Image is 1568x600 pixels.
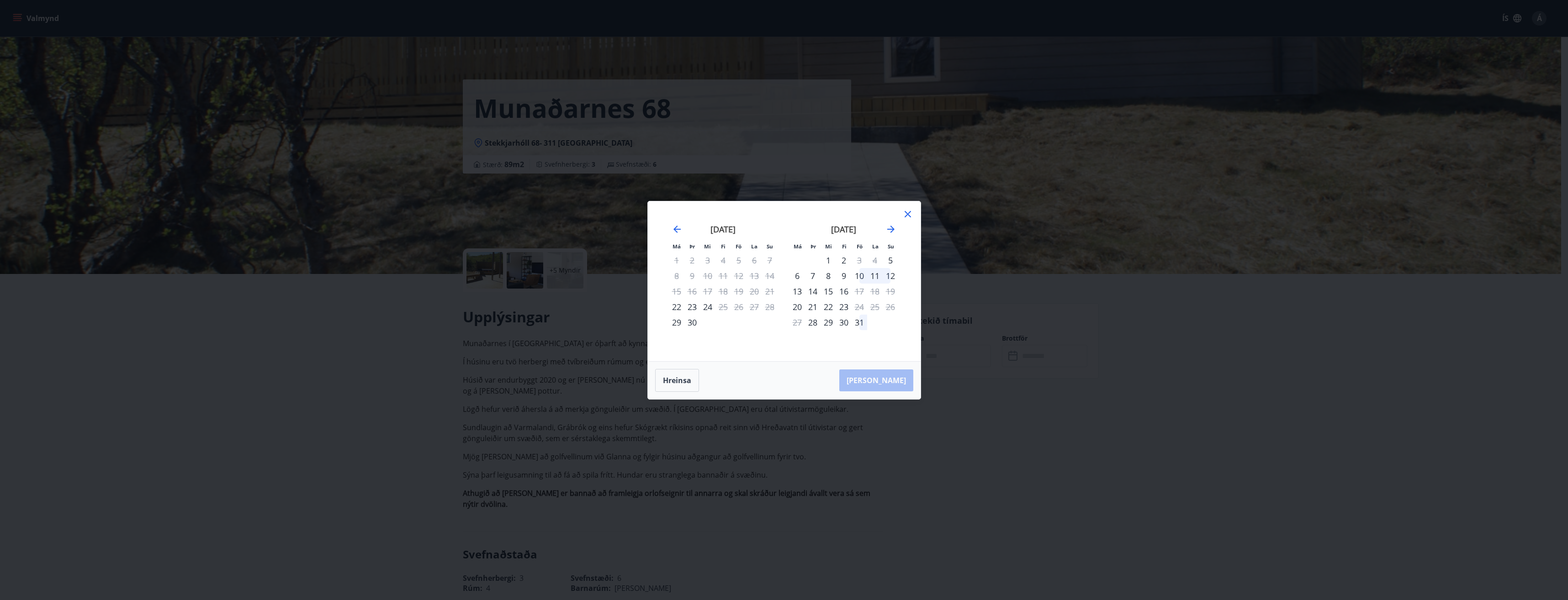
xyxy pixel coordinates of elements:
[867,299,883,315] td: Not available. laugardagur, 25. október 2025
[821,315,836,330] div: 29
[684,315,700,330] div: 30
[883,253,898,268] td: sunnudagur, 5. október 2025
[669,284,684,299] td: Not available. mánudagur, 15. september 2025
[852,268,867,284] td: föstudagur, 10. október 2025
[789,284,805,299] div: 13
[747,253,762,268] td: Not available. laugardagur, 6. september 2025
[883,253,898,268] div: Aðeins innritun í boði
[805,284,821,299] div: 14
[762,253,778,268] td: Not available. sunnudagur, 7. september 2025
[669,315,684,330] div: Aðeins innritun í boði
[852,299,867,315] div: Aðeins útritun í boði
[789,315,805,330] td: Not available. mánudagur, 27. október 2025
[867,268,883,284] td: laugardagur, 11. október 2025
[715,284,731,299] td: Not available. fimmtudagur, 18. september 2025
[825,243,832,250] small: Mi
[805,299,821,315] td: þriðjudagur, 21. október 2025
[710,224,736,235] strong: [DATE]
[704,243,711,250] small: Mi
[655,369,699,392] button: Hreinsa
[821,299,836,315] div: 22
[867,268,883,284] div: 11
[721,243,726,250] small: Fi
[836,268,852,284] div: 9
[852,253,867,268] div: Aðeins útritun í boði
[684,315,700,330] td: þriðjudagur, 30. september 2025
[731,284,747,299] td: Not available. föstudagur, 19. september 2025
[731,299,747,315] td: Not available. föstudagur, 26. september 2025
[715,268,731,284] td: Not available. fimmtudagur, 11. september 2025
[821,284,836,299] div: 15
[669,299,684,315] div: Aðeins innritun í boði
[684,299,700,315] td: þriðjudagur, 23. september 2025
[836,253,852,268] div: 2
[821,284,836,299] td: miðvikudagur, 15. október 2025
[805,315,821,330] div: Aðeins innritun í boði
[789,268,805,284] div: 6
[673,243,681,250] small: Má
[805,299,821,315] div: 21
[852,253,867,268] td: Not available. föstudagur, 3. október 2025
[669,253,684,268] td: Not available. mánudagur, 1. september 2025
[805,268,821,284] div: 7
[762,268,778,284] td: Not available. sunnudagur, 14. september 2025
[789,268,805,284] td: mánudagur, 6. október 2025
[836,315,852,330] div: 30
[715,253,731,268] td: Not available. fimmtudagur, 4. september 2025
[810,243,816,250] small: Þr
[684,284,700,299] td: Not available. þriðjudagur, 16. september 2025
[852,284,867,299] td: Not available. föstudagur, 17. október 2025
[789,284,805,299] td: mánudagur, 13. október 2025
[805,284,821,299] td: þriðjudagur, 14. október 2025
[789,299,805,315] td: mánudagur, 20. október 2025
[852,284,867,299] div: Aðeins útritun í boði
[700,268,715,284] td: Not available. miðvikudagur, 10. september 2025
[700,284,715,299] td: Not available. miðvikudagur, 17. september 2025
[736,243,742,250] small: Fö
[700,299,715,315] div: 24
[684,253,700,268] td: Not available. þriðjudagur, 2. september 2025
[867,284,883,299] td: Not available. laugardagur, 18. október 2025
[883,268,898,284] td: sunnudagur, 12. október 2025
[747,268,762,284] td: Not available. laugardagur, 13. september 2025
[836,284,852,299] td: fimmtudagur, 16. október 2025
[751,243,758,250] small: La
[867,253,883,268] td: Not available. laugardagur, 4. október 2025
[836,299,852,315] div: 23
[857,243,863,250] small: Fö
[805,315,821,330] td: þriðjudagur, 28. október 2025
[715,299,731,315] td: Not available. fimmtudagur, 25. september 2025
[672,224,683,235] div: Move backward to switch to the previous month.
[684,299,700,315] div: 23
[836,315,852,330] td: fimmtudagur, 30. október 2025
[883,284,898,299] td: Not available. sunnudagur, 19. október 2025
[831,224,856,235] strong: [DATE]
[872,243,879,250] small: La
[747,299,762,315] td: Not available. laugardagur, 27. september 2025
[852,268,867,284] div: 10
[731,253,747,268] td: Not available. föstudagur, 5. september 2025
[747,284,762,299] td: Not available. laugardagur, 20. september 2025
[821,299,836,315] td: miðvikudagur, 22. október 2025
[762,299,778,315] td: Not available. sunnudagur, 28. september 2025
[731,268,747,284] td: Not available. föstudagur, 12. september 2025
[659,212,910,350] div: Calendar
[821,315,836,330] td: miðvikudagur, 29. október 2025
[836,299,852,315] td: fimmtudagur, 23. október 2025
[821,268,836,284] td: miðvikudagur, 8. október 2025
[669,315,684,330] td: mánudagur, 29. september 2025
[836,284,852,299] div: 16
[883,268,898,284] div: 12
[789,299,805,315] div: Aðeins innritun í boði
[669,299,684,315] td: mánudagur, 22. september 2025
[888,243,894,250] small: Su
[715,299,731,315] div: Aðeins útritun í boði
[885,224,896,235] div: Move forward to switch to the next month.
[821,253,836,268] div: 1
[684,268,700,284] td: Not available. þriðjudagur, 9. september 2025
[852,315,867,330] td: föstudagur, 31. október 2025
[836,253,852,268] td: fimmtudagur, 2. október 2025
[700,299,715,315] td: miðvikudagur, 24. september 2025
[883,299,898,315] td: Not available. sunnudagur, 26. október 2025
[821,268,836,284] div: 8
